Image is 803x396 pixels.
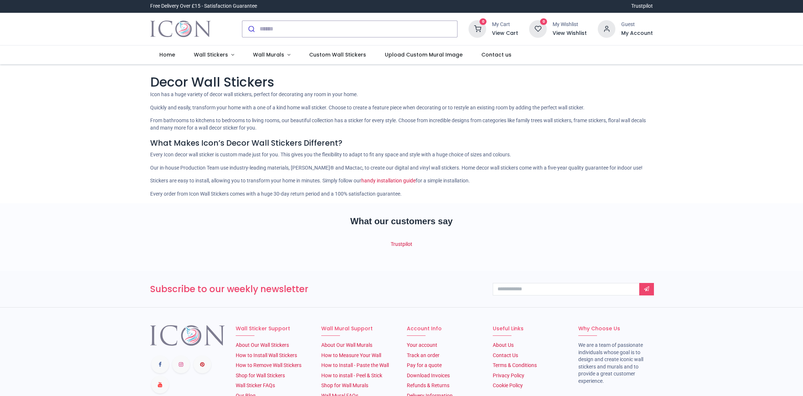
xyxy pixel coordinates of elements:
a: About Us​ [493,342,514,348]
a: View Wishlist [553,30,587,37]
div: Free Delivery Over £15 - Satisfaction Guarantee [150,3,257,10]
li: We are a team of passionate individuals whose goal is to design and create iconic wall stickers a... [578,342,653,385]
p: From bathrooms to kitchens to bedrooms to living rooms, our beautiful collection has a sticker fo... [150,117,653,131]
span: Home [159,51,175,58]
a: Your account [407,342,437,348]
a: handy installation guide [361,178,416,184]
h3: Subscribe to our weekly newsletter [150,283,482,295]
a: How to Remove Wall Stickers [236,362,301,368]
a: About Our Wall Murals [321,342,372,348]
span: Wall Stickers [194,51,228,58]
a: Shop for Wall Stickers [236,373,285,378]
p: Quickly and easily, transform your home with a one of a kind home wall sticker. Choose to create ... [150,104,653,112]
h6: Useful Links [493,325,567,333]
img: Icon Wall Stickers [150,19,211,39]
a: Wall Stickers [185,46,244,65]
a: Wall Sticker FAQs [236,382,275,388]
a: Track an order [407,352,440,358]
h6: Account Info [407,325,481,333]
a: Privacy Policy [493,373,524,378]
span: Custom Wall Stickers [309,51,366,58]
h6: Wall Mural Support [321,325,396,333]
h6: Why Choose Us [578,325,653,333]
h1: Decor Wall Stickers [150,73,653,91]
a: Download Invoices [407,373,450,378]
p: Every order from Icon Wall Stickers comes with a huge 30-day return period and a 100% satisfactio... [150,190,653,198]
sup: 0 [480,18,486,25]
a: About Our Wall Stickers [236,342,289,348]
a: My Account [621,30,653,37]
a: Wall Murals [244,46,300,65]
span: Wall Murals [253,51,284,58]
a: How to Measure Your Wall [321,352,381,358]
div: My Wishlist [553,21,587,28]
a: Cookie Policy [493,382,523,388]
h6: Wall Sticker Support [236,325,310,333]
a: 0 [529,25,547,31]
a: Pay for a quote [407,362,442,368]
p: Stickers are easy to install, allowing you to transform your home in minutes. Simply follow our f... [150,177,653,185]
a: Terms & Conditions [493,362,537,368]
a: Logo of Icon Wall Stickers [150,19,211,39]
sup: 0 [540,18,547,25]
a: Trustpilot [391,241,412,247]
a: View Cart [492,30,518,37]
h2: What our customers say [150,215,653,228]
a: Refunds & Returns [407,382,449,388]
span: Upload Custom Mural Image [385,51,463,58]
span: Contact us [481,51,511,58]
h4: What Makes Icon’s Decor Wall Stickers Different? [150,138,653,148]
p: Our in-house Production Team use industry-leading materials, [PERSON_NAME]® and Mactac, to create... [150,164,653,172]
a: How to install - Peel & Stick [321,373,382,378]
button: Submit [242,21,260,37]
p: Every Icon decor wall sticker is custom made just for you. This gives you the flexibility to adap... [150,151,653,159]
p: Icon has a huge variety of decor wall stickers, perfect for decorating any room in your home. [150,91,653,98]
a: Shop for Wall Murals [321,382,368,388]
a: How to Install - Paste the Wall [321,362,389,368]
div: Guest [621,21,653,28]
div: My Cart [492,21,518,28]
a: Contact Us [493,352,518,358]
a: 0 [469,25,486,31]
a: How to Install Wall Stickers [236,352,297,358]
a: Trustpilot [631,3,653,10]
